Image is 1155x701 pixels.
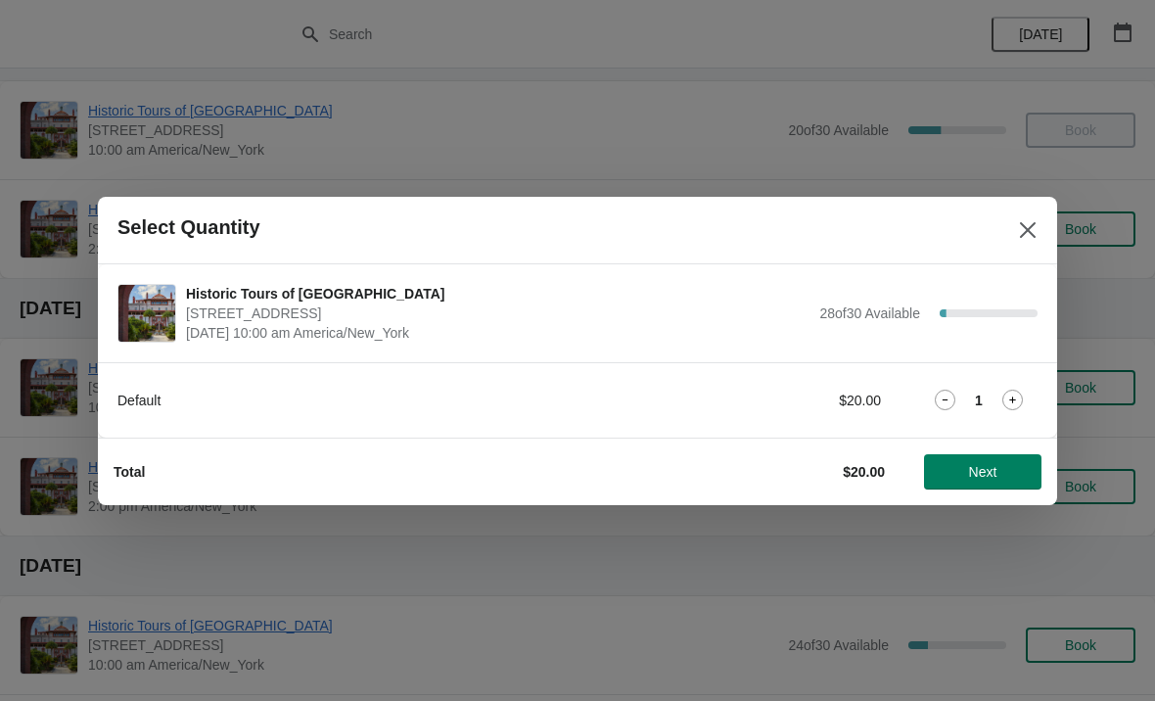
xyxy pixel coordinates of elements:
[117,216,260,239] h2: Select Quantity
[186,284,809,304] span: Historic Tours of [GEOGRAPHIC_DATA]
[118,285,175,342] img: Historic Tours of Flagler College | 74 King Street, St. Augustine, FL, USA | October 9 | 10:00 am...
[186,323,809,343] span: [DATE] 10:00 am America/New_York
[117,391,661,410] div: Default
[924,454,1041,490] button: Next
[969,464,997,480] span: Next
[186,304,809,323] span: [STREET_ADDRESS]
[1010,212,1045,248] button: Close
[819,305,920,321] span: 28 of 30 Available
[700,391,881,410] div: $20.00
[114,464,145,480] strong: Total
[843,464,885,480] strong: $20.00
[975,391,983,410] strong: 1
